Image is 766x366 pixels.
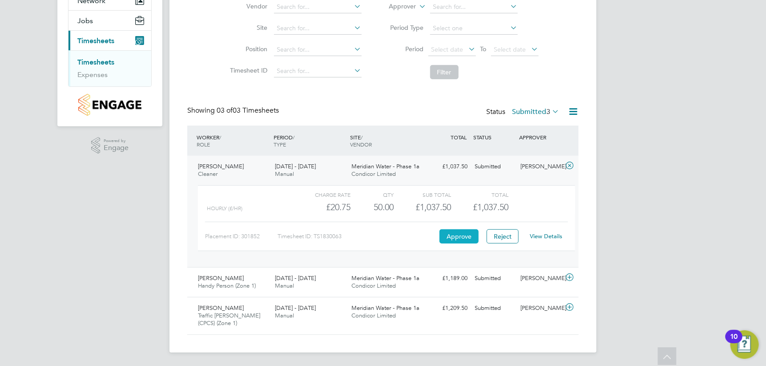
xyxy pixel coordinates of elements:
[293,134,294,141] span: /
[198,282,256,289] span: Handy Person (Zone 1)
[517,271,564,286] div: [PERSON_NAME]
[275,163,316,170] span: [DATE] - [DATE]
[530,232,563,240] a: View Details
[430,1,518,13] input: Search for...
[275,312,294,319] span: Manual
[207,205,242,211] span: Hourly (£/HR)
[384,45,424,53] label: Period
[274,141,286,148] span: TYPE
[512,107,559,116] label: Submitted
[352,312,396,319] span: Condicor Limited
[451,189,508,200] div: Total
[104,137,129,145] span: Powered by
[471,129,517,145] div: STATUS
[228,45,268,53] label: Position
[68,94,152,116] a: Go to home page
[275,304,316,312] span: [DATE] - [DATE]
[271,129,348,152] div: PERIOD
[351,189,394,200] div: QTY
[77,70,108,79] a: Expenses
[473,202,509,212] span: £1,037.50
[198,274,244,282] span: [PERSON_NAME]
[274,1,362,13] input: Search for...
[430,65,459,79] button: Filter
[384,24,424,32] label: Period Type
[431,45,464,53] span: Select date
[352,163,420,170] span: Meridian Water - Phase 1a
[394,189,451,200] div: Sub Total
[351,200,394,215] div: 50.00
[517,129,564,145] div: APPROVER
[228,24,268,32] label: Site
[517,159,564,174] div: [PERSON_NAME]
[198,304,244,312] span: [PERSON_NAME]
[228,2,268,10] label: Vendor
[293,189,351,200] div: Charge rate
[361,134,363,141] span: /
[425,271,471,286] div: £1,189.00
[486,106,561,118] div: Status
[274,22,362,35] input: Search for...
[219,134,221,141] span: /
[275,282,294,289] span: Manual
[439,229,479,244] button: Approve
[430,22,518,35] input: Select one
[471,271,517,286] div: Submitted
[217,106,233,115] span: 03 of
[451,134,467,141] span: TOTAL
[478,43,489,55] span: To
[274,65,362,77] input: Search for...
[69,31,151,50] button: Timesheets
[730,337,738,348] div: 10
[352,304,420,312] span: Meridian Water - Phase 1a
[394,200,451,215] div: £1,037.50
[471,159,517,174] div: Submitted
[78,94,141,116] img: countryside-properties-logo-retina.png
[187,106,281,115] div: Showing
[351,141,372,148] span: VENDOR
[197,141,210,148] span: ROLE
[77,37,114,45] span: Timesheets
[352,282,396,289] span: Condicor Limited
[91,137,129,154] a: Powered byEngage
[352,170,396,178] span: Condicor Limited
[275,274,316,282] span: [DATE] - [DATE]
[198,170,218,178] span: Cleaner
[348,129,425,152] div: SITE
[517,301,564,316] div: [PERSON_NAME]
[198,163,244,170] span: [PERSON_NAME]
[293,200,351,215] div: £20.75
[278,229,437,244] div: Timesheet ID: TS1830063
[275,170,294,178] span: Manual
[352,274,420,282] span: Meridian Water - Phase 1a
[274,44,362,56] input: Search for...
[104,144,129,152] span: Engage
[228,66,268,74] label: Timesheet ID
[425,159,471,174] div: £1,037.50
[77,58,114,66] a: Timesheets
[471,301,517,316] div: Submitted
[194,129,271,152] div: WORKER
[425,301,471,316] div: £1,209.50
[376,2,416,11] label: Approver
[730,330,759,359] button: Open Resource Center, 10 new notifications
[494,45,526,53] span: Select date
[198,312,260,327] span: Traffic [PERSON_NAME] (CPCS) (Zone 1)
[69,11,151,30] button: Jobs
[487,229,519,244] button: Reject
[217,106,279,115] span: 03 Timesheets
[69,50,151,86] div: Timesheets
[546,107,550,116] span: 3
[77,16,93,25] span: Jobs
[205,229,278,244] div: Placement ID: 301852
